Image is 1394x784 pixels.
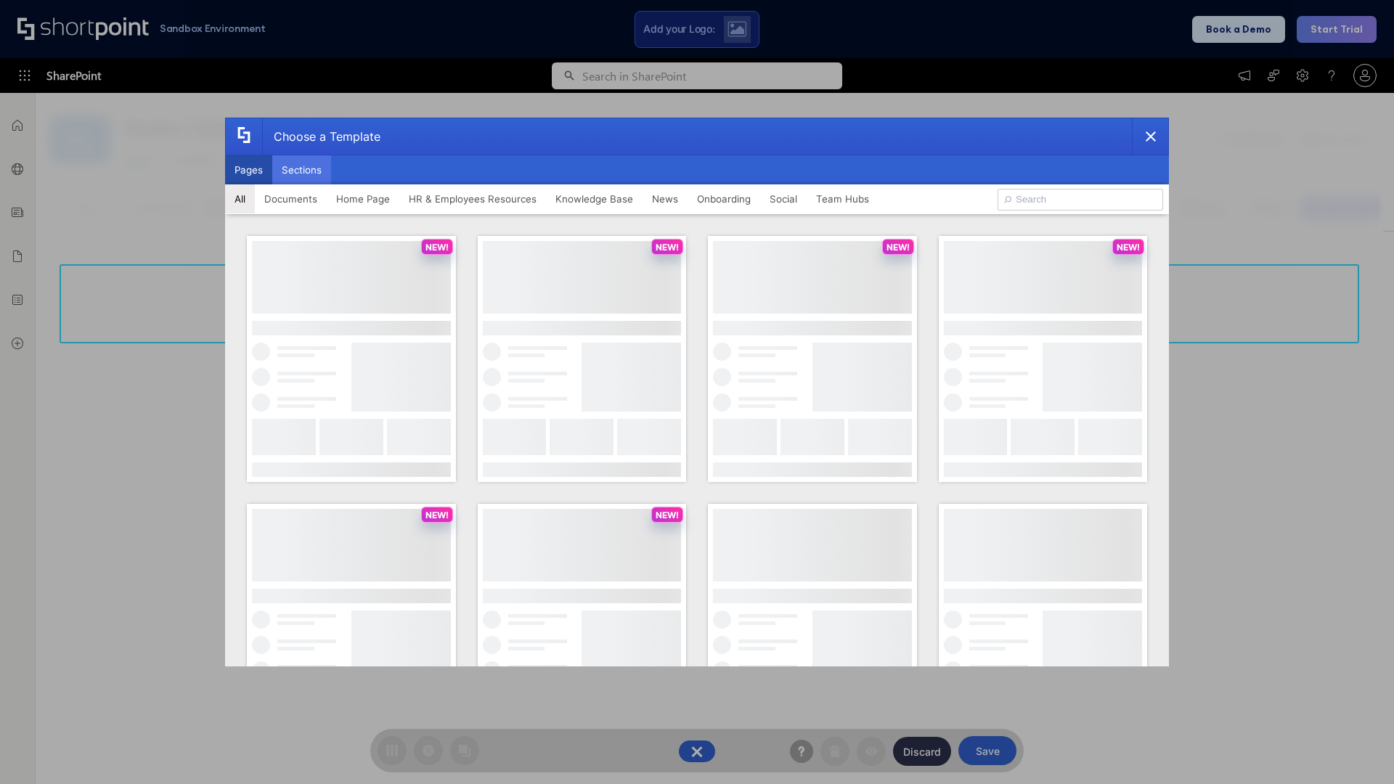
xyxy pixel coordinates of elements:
[656,242,679,253] p: NEW!
[643,184,688,213] button: News
[760,184,807,213] button: Social
[225,184,255,213] button: All
[807,184,879,213] button: Team Hubs
[399,184,546,213] button: HR & Employees Resources
[1117,242,1140,253] p: NEW!
[656,510,679,520] p: NEW!
[886,242,910,253] p: NEW!
[425,242,449,253] p: NEW!
[998,189,1163,211] input: Search
[255,184,327,213] button: Documents
[225,155,272,184] button: Pages
[327,184,399,213] button: Home Page
[425,510,449,520] p: NEW!
[688,184,760,213] button: Onboarding
[272,155,331,184] button: Sections
[262,118,380,155] div: Choose a Template
[1321,714,1394,784] iframe: Chat Widget
[546,184,643,213] button: Knowledge Base
[225,118,1169,666] div: template selector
